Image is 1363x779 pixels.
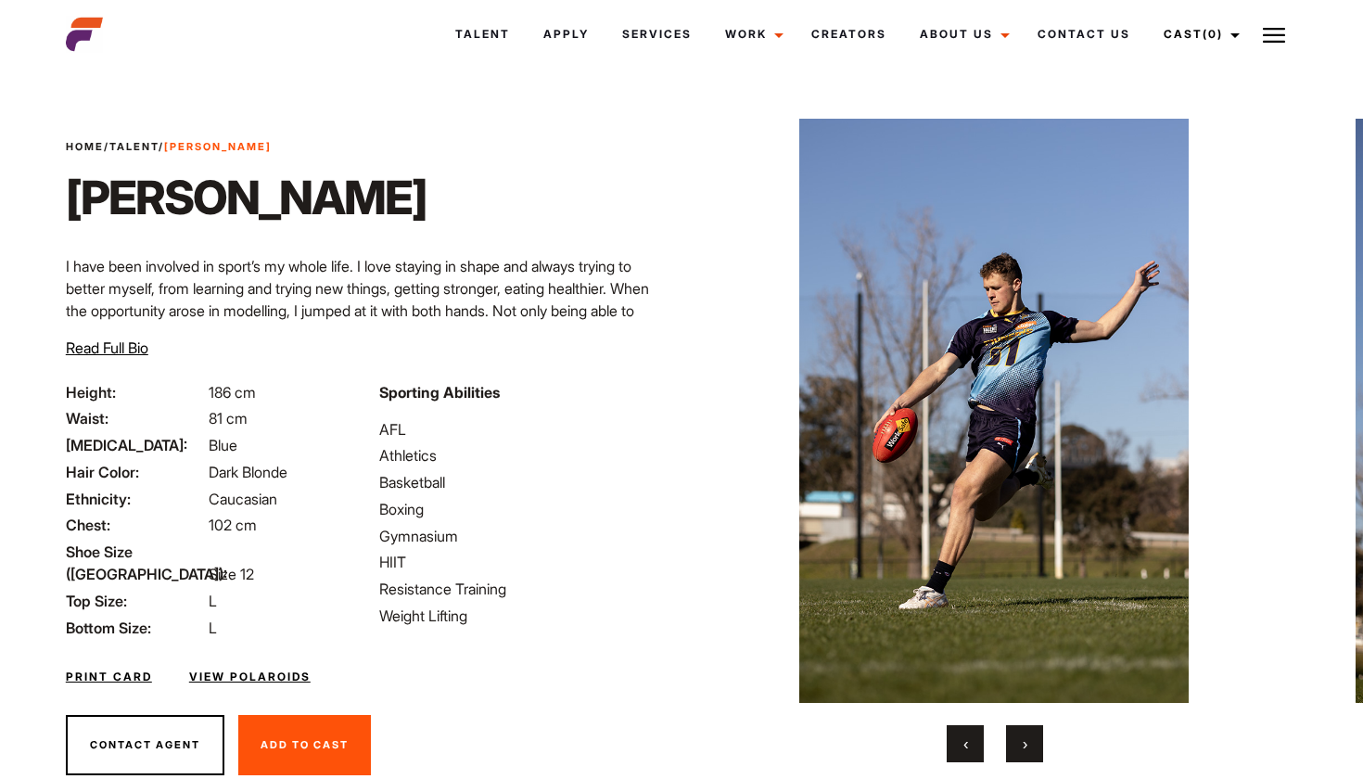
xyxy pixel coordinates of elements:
a: Talent [109,140,159,153]
span: Read Full Bio [66,338,148,357]
a: Apply [527,9,605,59]
span: Chest: [66,514,205,536]
a: Contact Us [1021,9,1147,59]
span: 186 cm [209,383,256,402]
a: About Us [903,9,1021,59]
button: Read Full Bio [66,337,148,359]
a: Home [66,140,104,153]
li: Basketball [379,471,670,493]
a: Print Card [66,669,152,685]
a: Talent [439,9,527,59]
span: Shoe Size ([GEOGRAPHIC_DATA]): [66,541,205,585]
span: Dark Blonde [209,463,287,481]
span: Ethnicity: [66,488,205,510]
span: 102 cm [209,516,257,534]
li: Resistance Training [379,578,670,600]
li: Boxing [379,498,670,520]
li: Weight Lifting [379,605,670,627]
span: 81 cm [209,409,248,428]
span: Bottom Size: [66,617,205,639]
a: Creators [795,9,903,59]
span: Waist: [66,407,205,429]
span: (0) [1203,27,1223,41]
li: Athletics [379,444,670,466]
span: Add To Cast [261,738,349,751]
p: I have been involved in sport’s my whole life. I love staying in shape and always trying to bette... [66,255,670,411]
span: Next [1023,734,1027,753]
span: Caucasian [209,490,277,508]
span: Hair Color: [66,461,205,483]
span: Previous [963,734,968,753]
a: Work [708,9,795,59]
button: Add To Cast [238,715,371,776]
span: [MEDICAL_DATA]: [66,434,205,456]
span: Top Size: [66,590,205,612]
a: Services [605,9,708,59]
span: Size 12 [209,565,254,583]
span: L [209,592,217,610]
button: Contact Agent [66,715,224,776]
strong: Sporting Abilities [379,383,500,402]
h1: [PERSON_NAME] [66,170,427,225]
span: / / [66,139,272,155]
span: Blue [209,436,237,454]
li: AFL [379,418,670,441]
strong: [PERSON_NAME] [164,140,272,153]
a: View Polaroids [189,669,311,685]
img: cropped-aefm-brand-fav-22-square.png [66,16,103,53]
li: Gymnasium [379,525,670,547]
img: Burger icon [1263,24,1285,46]
li: HIIT [379,551,670,573]
a: Cast(0) [1147,9,1251,59]
span: L [209,619,217,637]
span: Height: [66,381,205,403]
